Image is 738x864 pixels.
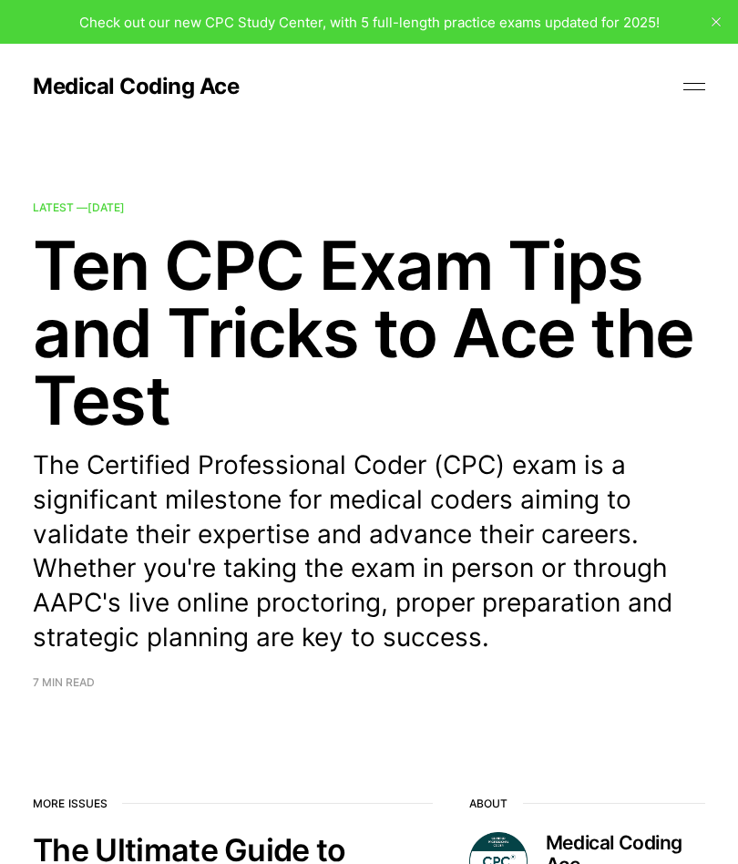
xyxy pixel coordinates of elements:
span: 7 min read [33,677,95,688]
span: Check out our new CPC Study Center, with 5 full-length practice exams updated for 2025! [79,14,660,31]
h2: More issues [33,797,433,810]
time: [DATE] [87,201,125,214]
iframe: portal-trigger [282,775,738,864]
button: close [702,7,731,36]
h2: Ten CPC Exam Tips and Tricks to Ace the Test [33,231,705,434]
p: The Certified Professional Coder (CPC) exam is a significant milestone for medical coders aiming ... [33,448,705,655]
a: Latest —[DATE] Ten CPC Exam Tips and Tricks to Ace the Test The Certified Professional Coder (CPC... [33,202,705,688]
span: Latest — [33,201,125,214]
a: Medical Coding Ace [33,76,239,98]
